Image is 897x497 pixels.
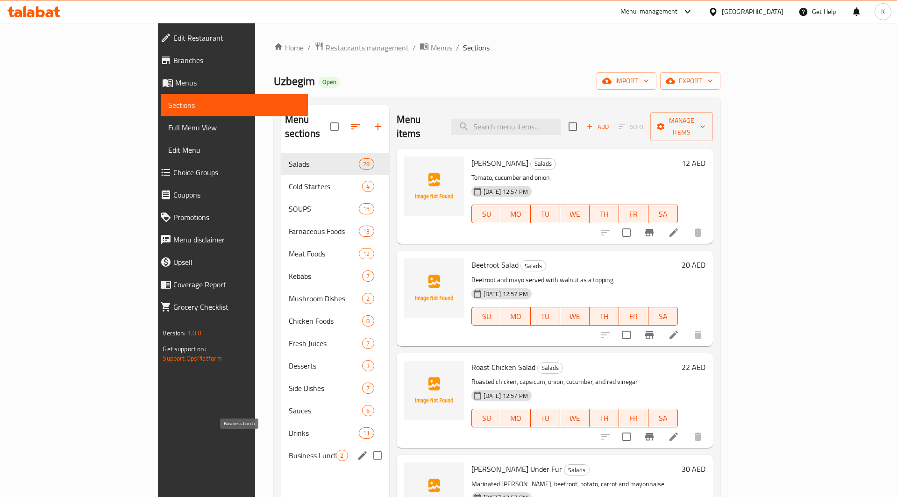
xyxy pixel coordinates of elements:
button: WE [560,409,590,427]
div: items [359,203,374,214]
span: Meat Foods [289,248,359,259]
button: Branch-specific-item [638,324,661,346]
span: TU [534,207,556,221]
span: Select section first [612,120,650,134]
span: Menus [175,77,300,88]
span: Upsell [173,256,300,268]
button: TH [590,205,619,223]
span: FR [623,207,645,221]
button: SA [648,205,678,223]
span: Select to update [617,427,636,447]
div: Salads [520,260,546,271]
a: Choice Groups [153,161,308,184]
span: Edit Menu [168,144,300,156]
p: Beetroot and mayo served with walnut as a topping [471,274,678,286]
div: Salads [537,362,563,374]
input: search [451,119,561,135]
button: WE [560,205,590,223]
li: / [456,42,459,53]
span: 1.0.0 [187,327,202,339]
img: Achik Chuchuk [404,156,464,216]
a: Edit menu item [668,431,679,442]
span: 6 [363,406,373,415]
span: Full Menu View [168,122,300,133]
div: Meat Foods12 [281,242,389,265]
span: [PERSON_NAME] Under Fur [471,462,562,476]
span: Mushroom Dishes [289,293,363,304]
span: 2 [363,294,373,303]
a: Full Menu View [161,116,308,139]
span: MO [505,207,527,221]
span: 15 [359,205,373,213]
a: Edit menu item [668,329,679,341]
span: Salads [564,465,589,476]
span: 7 [363,339,373,348]
span: SA [652,412,674,425]
a: Upsell [153,251,308,273]
span: Salads [521,261,546,271]
button: delete [687,221,709,244]
span: Restaurants management [326,42,409,53]
h6: 22 AED [682,361,705,374]
div: Open [319,77,340,88]
span: WE [564,207,586,221]
span: Kebabs [289,270,363,282]
span: MO [505,310,527,323]
h6: 12 AED [682,156,705,170]
span: Get support on: [163,343,206,355]
span: SU [476,310,498,323]
span: MO [505,412,527,425]
div: Desserts3 [281,355,389,377]
span: Roast Chicken Salad [471,360,535,374]
span: Drinks [289,427,359,439]
span: Coverage Report [173,279,300,290]
li: / [413,42,416,53]
div: Menu-management [620,6,678,17]
a: Menus [420,42,452,54]
div: items [336,450,348,461]
div: Side Dishes [289,383,363,394]
span: SU [476,412,498,425]
span: Desserts [289,360,363,371]
div: Cold Starters4 [281,175,389,198]
span: Add [585,121,610,132]
button: Branch-specific-item [638,426,661,448]
div: items [362,360,374,371]
div: Sauces6 [281,399,389,422]
span: Add item [583,120,612,134]
span: [DATE] 12:57 PM [480,187,532,196]
div: items [362,338,374,349]
span: 2 [336,451,347,460]
div: Salads28 [281,153,389,175]
span: Sauces [289,405,363,416]
button: SU [471,205,501,223]
span: SA [652,207,674,221]
span: Choice Groups [173,167,300,178]
button: MO [501,409,531,427]
span: TU [534,412,556,425]
button: WE [560,307,590,326]
span: Salads [289,158,359,170]
button: Add [583,120,612,134]
span: Grocery Checklist [173,301,300,312]
span: Manage items [658,115,705,138]
span: SA [652,310,674,323]
div: Fresh Juices7 [281,332,389,355]
button: TH [590,409,619,427]
span: export [668,75,713,87]
span: Sections [463,42,490,53]
a: Coverage Report [153,273,308,296]
div: Business Lunch2edit [281,444,389,467]
button: FR [619,307,648,326]
div: Mushroom Dishes2 [281,287,389,310]
span: Branches [173,55,300,66]
span: TH [593,310,615,323]
span: Business Lunch [289,450,336,461]
span: Fresh Juices [289,338,363,349]
span: Sections [168,99,300,111]
span: [DATE] 12:57 PM [480,391,532,400]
